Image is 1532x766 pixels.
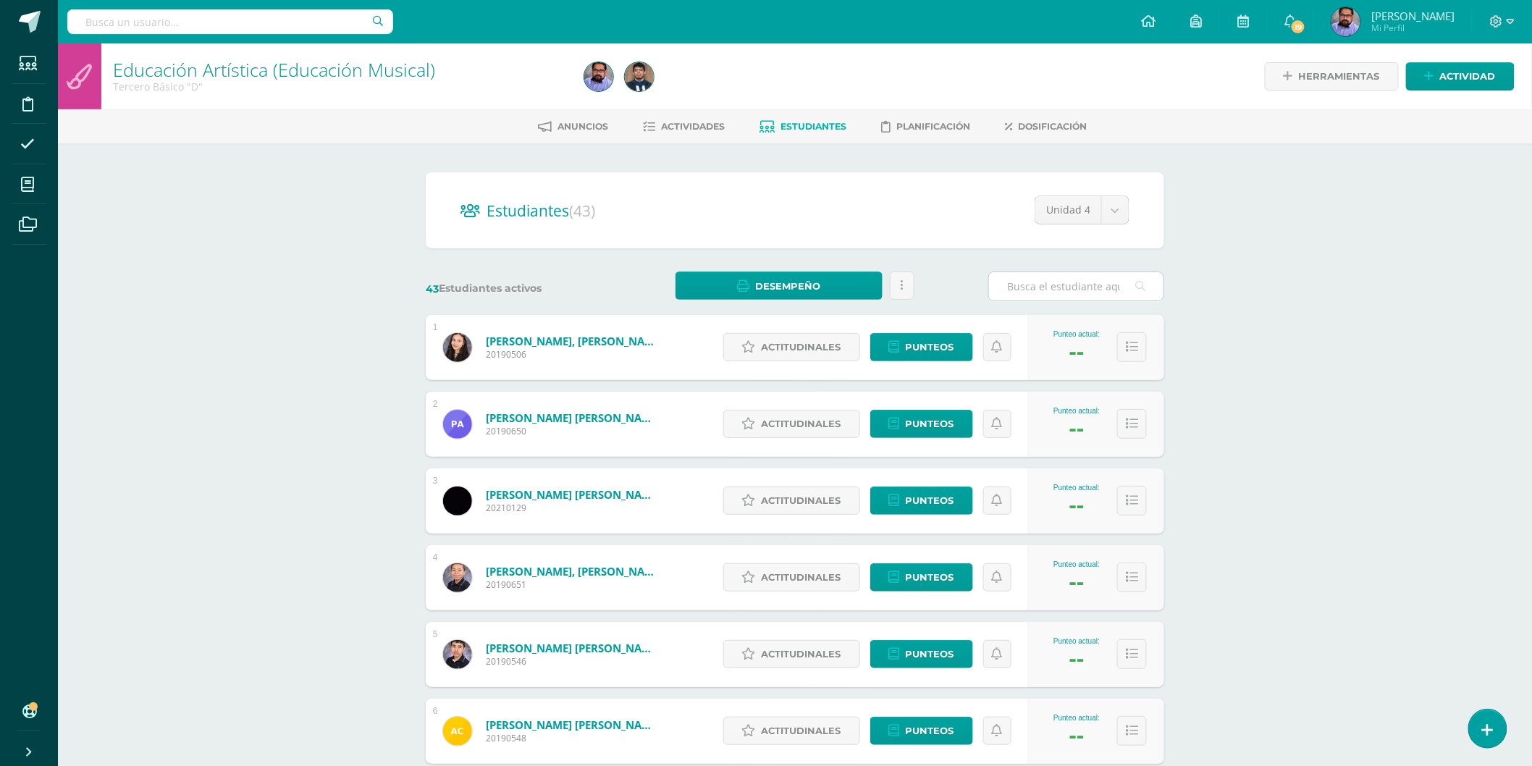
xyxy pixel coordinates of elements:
[759,115,846,138] a: Estudiantes
[762,411,841,437] span: Actitudinales
[1331,7,1360,36] img: 7c3d6755148f85b195babec4e2a345e8.png
[870,487,973,515] a: Punteos
[723,640,860,668] a: Actitudinales
[906,334,954,361] span: Punteos
[1069,722,1085,749] div: --
[486,564,660,578] a: [PERSON_NAME], [PERSON_NAME]
[762,717,841,744] span: Actitudinales
[487,201,595,221] span: Estudiantes
[1440,63,1496,90] span: Actividad
[486,334,660,348] a: [PERSON_NAME], [PERSON_NAME]
[443,640,472,669] img: 853cb1788cc2588d319d72cdc1adae18.png
[113,80,567,93] div: Tercero Básico 'D'
[426,282,439,295] span: 43
[486,578,660,591] span: 20190651
[433,552,438,563] div: 4
[1265,62,1399,91] a: Herramientas
[443,717,472,746] img: cf8bd267d8468807c106e1fb83fc570e.png
[870,333,973,361] a: Punteos
[486,732,660,744] span: 20190548
[433,476,438,486] div: 3
[1053,484,1100,492] div: Punteo actual:
[906,411,954,437] span: Punteos
[538,115,608,138] a: Anuncios
[433,629,438,639] div: 5
[1046,196,1090,224] span: Unidad 4
[433,399,438,409] div: 2
[1290,19,1306,35] span: 19
[870,563,973,592] a: Punteos
[113,59,567,80] h1: Educación Artística (Educación Musical)
[1053,407,1100,415] div: Punteo actual:
[1406,62,1515,91] a: Actividad
[762,564,841,591] span: Actitudinales
[723,410,860,438] a: Actitudinales
[675,272,882,300] a: Desempeño
[723,717,860,745] a: Actitudinales
[870,410,973,438] a: Punteos
[906,564,954,591] span: Punteos
[486,425,660,437] span: 20190650
[1299,63,1380,90] span: Herramientas
[486,717,660,732] a: [PERSON_NAME] [PERSON_NAME]
[443,487,472,515] img: a195c513ee2c67c6f39de344566f267e.png
[723,563,860,592] a: Actitudinales
[870,717,973,745] a: Punteos
[661,121,725,132] span: Actividades
[433,706,438,716] div: 6
[113,57,435,82] a: Educación Artística (Educación Musical)
[1053,637,1100,645] div: Punteo actual:
[989,272,1163,300] input: Busca el estudiante aquí...
[486,502,660,514] span: 20210129
[1053,330,1100,338] div: Punteo actual:
[881,115,970,138] a: Planificación
[896,121,970,132] span: Planificación
[1069,415,1085,442] div: --
[1035,196,1129,224] a: Unidad 4
[762,334,841,361] span: Actitudinales
[906,641,954,668] span: Punteos
[1053,714,1100,722] div: Punteo actual:
[762,641,841,668] span: Actitudinales
[486,411,660,425] a: [PERSON_NAME] [PERSON_NAME]
[1371,22,1455,34] span: Mi Perfil
[1018,121,1087,132] span: Dosificación
[1371,9,1455,23] span: [PERSON_NAME]
[433,322,438,332] div: 1
[443,563,472,592] img: 415984d11082f0be8244a327f5c9da5c.png
[723,487,860,515] a: Actitudinales
[1069,645,1085,672] div: --
[486,348,660,361] span: 20190506
[625,62,654,91] img: 8c648ab03079b18c3371769e6fc6bd45.png
[643,115,725,138] a: Actividades
[870,640,973,668] a: Punteos
[906,487,954,514] span: Punteos
[1069,568,1085,595] div: --
[486,487,660,502] a: [PERSON_NAME] [PERSON_NAME]
[443,333,472,362] img: dfae40ae56e2ee06c4f12e1137f6d227.png
[762,487,841,514] span: Actitudinales
[755,273,820,300] span: Desempeño
[557,121,608,132] span: Anuncios
[426,282,602,295] label: Estudiantes activos
[1053,560,1100,568] div: Punteo actual:
[486,641,660,655] a: [PERSON_NAME] [PERSON_NAME]
[569,201,595,221] span: (43)
[486,655,660,668] span: 20190546
[1069,492,1085,518] div: --
[1069,338,1085,365] div: --
[67,9,393,34] input: Busca un usuario...
[723,333,860,361] a: Actitudinales
[584,62,613,91] img: 7c3d6755148f85b195babec4e2a345e8.png
[1005,115,1087,138] a: Dosificación
[906,717,954,744] span: Punteos
[780,121,846,132] span: Estudiantes
[443,410,472,439] img: 33d3253418f4623e6b3e9d7272d5563e.png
